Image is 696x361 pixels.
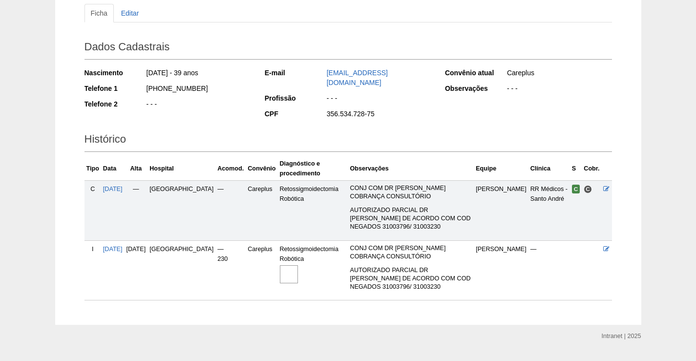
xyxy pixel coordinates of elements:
[86,184,99,194] div: C
[125,157,148,181] th: Alta
[84,4,114,22] a: Ficha
[570,157,582,181] th: S
[350,266,472,291] p: AUTORIZADO PARCIAL DR [PERSON_NAME] DE ACORDO COM COD NEGADOS 31003796/ 31003230
[148,157,215,181] th: Hospital
[125,180,148,240] td: —
[528,180,570,240] td: RR Médicos - Santo André
[246,240,277,300] td: Careplus
[146,68,252,80] div: [DATE] - 39 anos
[146,84,252,96] div: [PHONE_NUMBER]
[278,157,348,181] th: Diagnóstico e procedimento
[445,68,506,78] div: Convênio atual
[506,84,612,96] div: - - -
[84,68,146,78] div: Nascimento
[326,109,432,121] div: 356.534.728-75
[348,157,474,181] th: Observações
[602,331,641,341] div: Intranet | 2025
[84,37,612,60] h2: Dados Cadastrais
[115,4,146,22] a: Editar
[278,180,348,240] td: Retossigmoidectomia Robótica
[84,129,612,152] h2: Histórico
[246,157,277,181] th: Convênio
[84,99,146,109] div: Telefone 2
[582,157,601,181] th: Cobr.
[327,69,388,86] a: [EMAIL_ADDRESS][DOMAIN_NAME]
[146,99,252,111] div: - - -
[86,244,99,254] div: I
[265,68,326,78] div: E-mail
[584,185,592,193] span: Consultório
[84,157,101,181] th: Tipo
[127,246,146,253] span: [DATE]
[474,240,528,300] td: [PERSON_NAME]
[474,180,528,240] td: [PERSON_NAME]
[103,186,123,192] a: [DATE]
[265,109,326,119] div: CPF
[350,206,472,231] p: AUTORIZADO PARCIAL DR [PERSON_NAME] DE ACORDO COM COD NEGADOS 31003796/ 31003230
[445,84,506,93] div: Observações
[215,180,246,240] td: —
[528,240,570,300] td: —
[215,157,246,181] th: Acomod.
[215,240,246,300] td: — 230
[572,185,580,193] span: Confirmada
[350,184,472,201] p: CONJ COM DR [PERSON_NAME] COBRANÇA CONSULTÓRIO
[148,180,215,240] td: [GEOGRAPHIC_DATA]
[101,157,125,181] th: Data
[148,240,215,300] td: [GEOGRAPHIC_DATA]
[506,68,612,80] div: Careplus
[326,93,432,106] div: - - -
[265,93,326,103] div: Profissão
[246,180,277,240] td: Careplus
[84,84,146,93] div: Telefone 1
[528,157,570,181] th: Clínica
[474,157,528,181] th: Equipe
[103,246,123,253] a: [DATE]
[278,240,348,300] td: Retossigmoidectomia Robótica
[350,244,472,261] p: CONJ COM DR [PERSON_NAME] COBRANÇA CONSULTÓRIO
